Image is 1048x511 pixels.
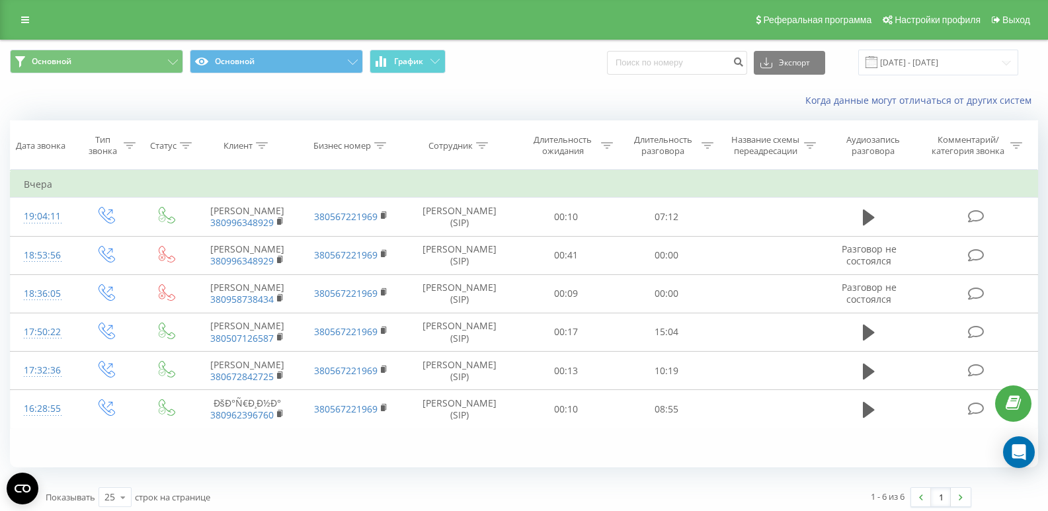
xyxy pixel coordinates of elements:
div: 18:53:56 [24,243,61,268]
div: 19:04:11 [24,204,61,229]
td: [PERSON_NAME] (SIP) [403,313,516,351]
button: График [370,50,446,73]
td: ÐšÐ°Ñ€Ð¸Ð½Ð° [195,390,300,428]
a: 380567221969 [314,403,378,415]
div: Сотрудник [428,140,473,151]
div: Название схемы переадресации [730,134,801,157]
div: Клиент [223,140,253,151]
td: [PERSON_NAME] (SIP) [403,236,516,274]
a: 380567221969 [314,325,378,338]
div: Тип звонка [86,134,120,157]
div: 25 [104,491,115,504]
td: [PERSON_NAME] [195,236,300,274]
a: 380958738434 [210,293,274,305]
td: 00:41 [516,236,616,274]
td: 00:00 [616,274,717,313]
div: Статус [150,140,177,151]
span: График [394,57,423,66]
button: Основной [10,50,183,73]
td: [PERSON_NAME] [195,313,300,351]
div: Длительность разговора [628,134,698,157]
button: Экспорт [754,51,825,75]
div: Длительность ожидания [528,134,598,157]
td: [PERSON_NAME] (SIP) [403,390,516,428]
a: 380567221969 [314,249,378,261]
a: 380962396760 [210,409,274,421]
span: строк на странице [135,491,210,503]
div: Аудиозапись разговора [832,134,914,157]
button: Основной [190,50,363,73]
span: Основной [32,56,71,67]
td: 00:00 [616,236,717,274]
td: 08:55 [616,390,717,428]
div: Дата звонка [16,140,65,151]
td: Вчера [11,171,1038,198]
div: Бизнес номер [313,140,371,151]
a: 380996348929 [210,255,274,267]
input: Поиск по номеру [607,51,747,75]
div: Open Intercom Messenger [1003,436,1035,468]
td: [PERSON_NAME] [195,198,300,236]
span: Выход [1002,15,1030,25]
div: 1 - 6 из 6 [871,490,905,503]
div: Комментарий/категория звонка [930,134,1007,157]
td: 10:19 [616,352,717,390]
a: 380567221969 [314,210,378,223]
a: 1 [931,488,951,506]
div: 16:28:55 [24,396,61,422]
td: 00:10 [516,390,616,428]
td: [PERSON_NAME] (SIP) [403,274,516,313]
td: 00:13 [516,352,616,390]
button: Open CMP widget [7,473,38,504]
td: 00:10 [516,198,616,236]
a: 380567221969 [314,364,378,377]
span: Разговор не состоялся [842,281,897,305]
span: Показывать [46,491,95,503]
span: Реферальная программа [763,15,871,25]
td: [PERSON_NAME] [195,274,300,313]
div: 17:50:22 [24,319,61,345]
div: 18:36:05 [24,281,61,307]
span: Разговор не состоялся [842,243,897,267]
td: 07:12 [616,198,717,236]
td: 00:09 [516,274,616,313]
a: 380507126587 [210,332,274,344]
a: 380672842725 [210,370,274,383]
td: [PERSON_NAME] [195,352,300,390]
a: 380567221969 [314,287,378,299]
td: 15:04 [616,313,717,351]
td: 00:17 [516,313,616,351]
span: Настройки профиля [895,15,981,25]
div: 17:32:36 [24,358,61,383]
td: [PERSON_NAME] (SIP) [403,198,516,236]
a: Когда данные могут отличаться от других систем [805,94,1038,106]
a: 380996348929 [210,216,274,229]
td: [PERSON_NAME] (SIP) [403,352,516,390]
